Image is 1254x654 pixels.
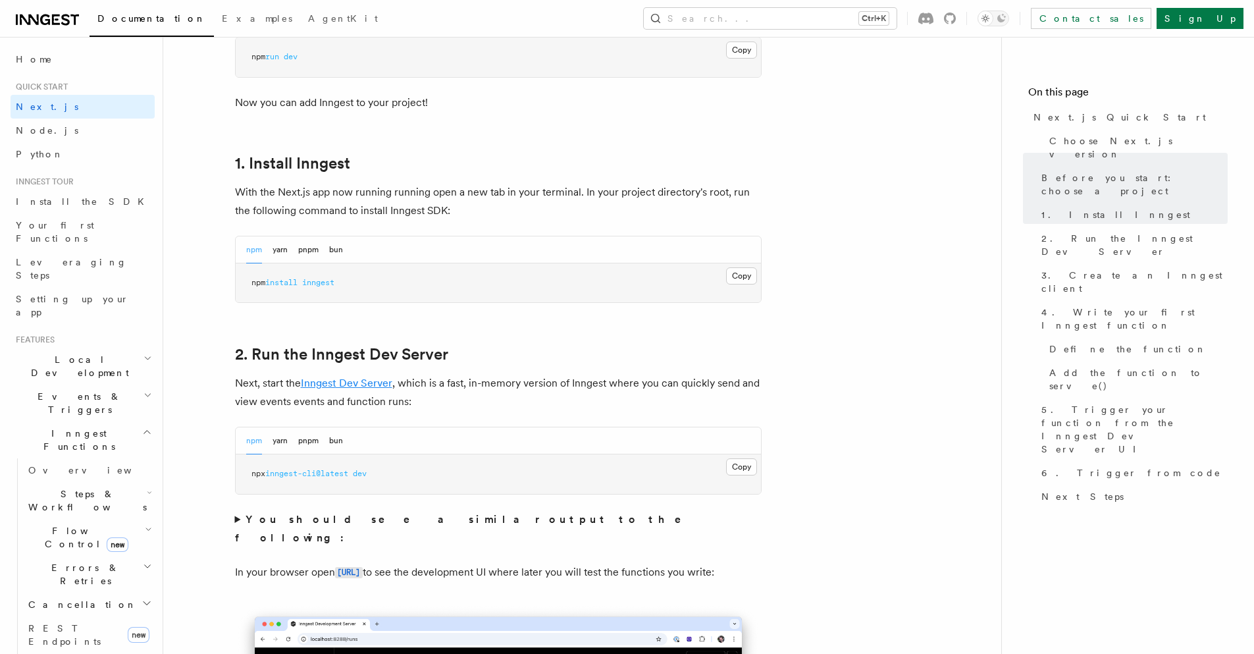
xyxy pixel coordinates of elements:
span: Next Steps [1041,490,1124,503]
a: Inngest Dev Server [301,377,392,389]
span: Install the SDK [16,196,152,207]
span: npm [251,52,265,61]
span: Cancellation [23,598,137,611]
span: Setting up your app [16,294,129,317]
span: Python [16,149,64,159]
button: Copy [726,41,757,59]
span: Next.js [16,101,78,112]
p: With the Next.js app now running running open a new tab in your terminal. In your project directo... [235,183,762,220]
span: Leveraging Steps [16,257,127,281]
span: Next.js Quick Start [1033,111,1206,124]
span: Features [11,335,55,345]
span: install [265,278,298,287]
span: Before you start: choose a project [1041,171,1228,198]
span: 4. Write your first Inngest function [1041,306,1228,332]
span: Overview [28,465,164,476]
span: dev [284,52,298,61]
button: bun [329,236,343,263]
button: Local Development [11,348,155,385]
a: Choose Next.js version [1044,129,1228,166]
a: 2. Run the Inngest Dev Server [235,345,448,364]
span: Steps & Workflows [23,487,147,514]
a: AgentKit [300,4,386,36]
h4: On this page [1028,84,1228,105]
a: 4. Write your first Inngest function [1036,300,1228,337]
summary: You should see a similar output to the following: [235,510,762,547]
span: 6. Trigger from code [1041,466,1221,479]
span: Node.js [16,125,78,136]
button: bun [329,427,343,454]
a: Next Steps [1036,485,1228,508]
button: Toggle dark mode [978,11,1009,26]
button: Flow Controlnew [23,519,155,556]
span: Home [16,53,53,66]
span: 3. Create an Inngest client [1041,269,1228,295]
strong: You should see a similar output to the following: [235,513,700,544]
a: Add the function to serve() [1044,361,1228,398]
span: inngest [302,278,334,287]
span: Inngest tour [11,177,74,187]
button: Search...Ctrl+K [644,8,897,29]
p: Next, start the , which is a fast, in-memory version of Inngest where you can quickly send and vi... [235,374,762,411]
a: Before you start: choose a project [1036,166,1228,203]
a: Documentation [90,4,214,37]
span: 2. Run the Inngest Dev Server [1041,232,1228,258]
button: Cancellation [23,593,155,616]
code: [URL] [335,567,363,578]
span: Local Development [11,353,144,379]
a: Next.js [11,95,155,119]
span: Inngest Functions [11,427,142,453]
button: Inngest Functions [11,422,155,458]
button: pnpm [298,427,319,454]
span: Flow Control [23,524,145,551]
button: yarn [273,427,288,454]
span: REST Endpoints [28,623,101,647]
a: Define the function [1044,337,1228,361]
a: Sign Up [1157,8,1243,29]
p: Now you can add Inngest to your project! [235,94,762,112]
span: Your first Functions [16,220,94,244]
a: Examples [214,4,300,36]
button: npm [246,427,262,454]
a: Leveraging Steps [11,250,155,287]
span: npx [251,469,265,478]
button: yarn [273,236,288,263]
span: Errors & Retries [23,561,143,587]
a: Overview [23,458,155,482]
button: Copy [726,458,757,476]
span: Events & Triggers [11,390,144,416]
a: 1. Install Inngest [235,154,350,173]
span: dev [353,469,367,478]
span: new [107,537,128,552]
span: inngest-cli@latest [265,469,348,478]
a: Next.js Quick Start [1028,105,1228,129]
span: 1. Install Inngest [1041,208,1190,221]
span: new [128,627,149,643]
span: Add the function to serve() [1049,366,1228,393]
button: Events & Triggers [11,385,155,422]
a: 3. Create an Inngest client [1036,263,1228,300]
a: [URL] [335,566,363,578]
span: Define the function [1049,342,1207,356]
a: Your first Functions [11,213,155,250]
button: npm [246,236,262,263]
span: Examples [222,13,292,24]
button: Steps & Workflows [23,482,155,519]
button: pnpm [298,236,319,263]
a: Python [11,142,155,166]
a: 5. Trigger your function from the Inngest Dev Server UI [1036,398,1228,461]
a: Contact sales [1031,8,1151,29]
span: Choose Next.js version [1049,134,1228,161]
a: Install the SDK [11,190,155,213]
a: 6. Trigger from code [1036,461,1228,485]
span: Documentation [97,13,206,24]
span: npm [251,278,265,287]
p: In your browser open to see the development UI where later you will test the functions you write: [235,563,762,582]
a: Node.js [11,119,155,142]
button: Copy [726,267,757,285]
a: 2. Run the Inngest Dev Server [1036,227,1228,263]
span: run [265,52,279,61]
a: Home [11,47,155,71]
a: REST Endpointsnew [23,616,155,653]
span: 5. Trigger your function from the Inngest Dev Server UI [1041,403,1228,456]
